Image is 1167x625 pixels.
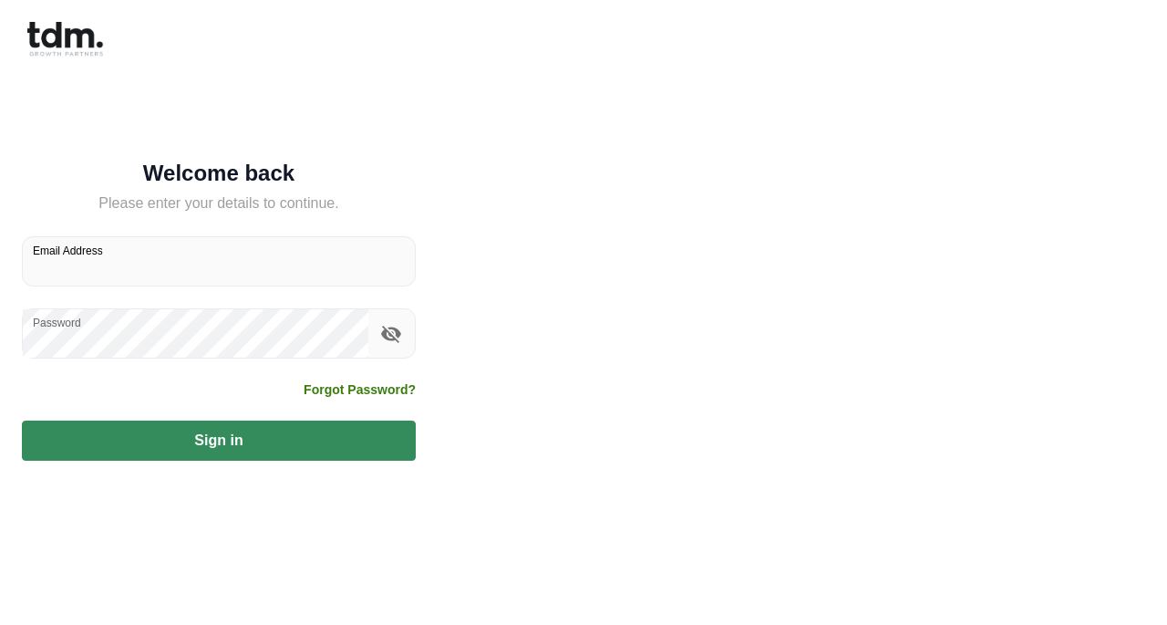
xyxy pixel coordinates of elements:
button: toggle password visibility [376,318,407,349]
h5: Welcome back [22,164,416,182]
h5: Please enter your details to continue. [22,193,416,214]
label: Password [33,315,81,330]
button: Sign in [22,421,416,461]
a: Forgot Password? [304,380,416,399]
label: Email Address [33,243,103,258]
